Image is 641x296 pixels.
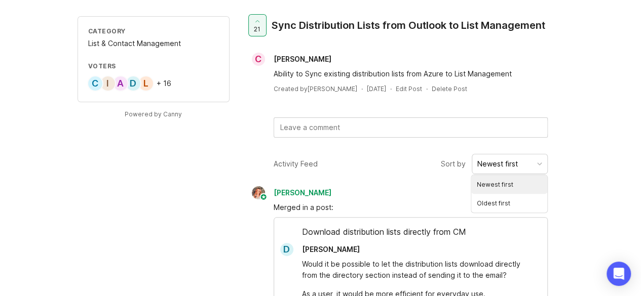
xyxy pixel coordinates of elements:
[100,75,116,92] div: I
[396,84,422,93] div: Edit Post
[274,243,368,256] a: D[PERSON_NAME]
[426,84,428,93] div: ·
[441,158,466,170] span: Sort by
[248,14,267,36] button: 21
[477,158,518,170] div: Newest first
[88,38,219,49] div: List & Contact Management
[87,75,103,92] div: C
[280,243,293,256] div: D
[274,202,548,213] div: Merged in a post:
[367,84,386,93] a: [DATE]
[112,75,129,92] div: A
[274,158,318,170] div: Activity Feed
[471,194,547,213] li: Oldest first
[88,27,219,35] div: Category
[138,75,154,92] div: L
[274,188,331,197] span: [PERSON_NAME]
[272,18,545,32] div: Sync Distribution Lists from Outlook to List Management
[157,80,171,87] div: + 16
[259,193,267,201] img: member badge
[274,226,547,243] div: Download distribution lists directly from CM
[390,84,392,93] div: ·
[252,53,265,66] div: C
[274,68,548,79] div: Ability to Sync existing distribution lists from Azure to List Management
[246,186,340,199] a: Bronwen W[PERSON_NAME]
[274,55,331,63] span: [PERSON_NAME]
[302,245,360,253] span: [PERSON_NAME]
[246,53,340,66] a: C[PERSON_NAME]
[361,84,363,93] div: ·
[254,25,260,33] span: 21
[125,75,141,92] div: D
[302,259,531,281] div: Would it be possible to let the distribution lists download directly from the directory section i...
[88,62,219,70] div: Voters
[607,262,631,286] div: Open Intercom Messenger
[274,84,357,93] div: Created by [PERSON_NAME]
[432,84,467,93] div: Delete Post
[471,175,547,194] li: Newest first
[248,186,268,199] img: Bronwen W
[123,108,183,120] a: Powered by Canny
